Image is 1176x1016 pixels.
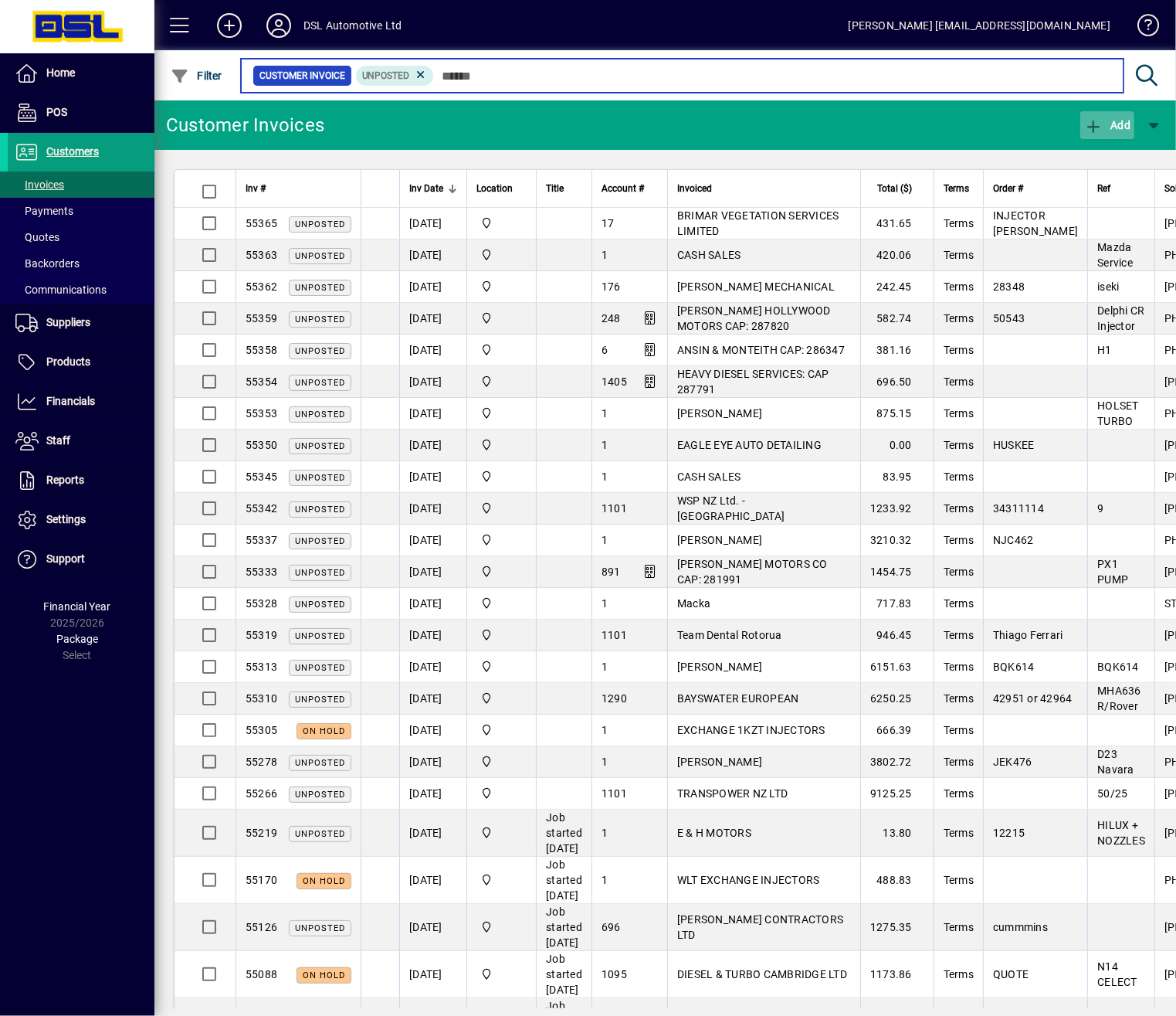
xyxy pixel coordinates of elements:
[399,335,466,366] td: [DATE]
[476,532,527,549] span: Central
[476,658,527,675] span: Central
[46,434,70,447] span: Staff
[46,106,67,118] span: POS
[476,373,527,390] span: Central
[46,552,85,565] span: Support
[8,224,154,250] a: Quotes
[295,251,345,261] span: Unposted
[295,695,345,705] span: Unposted
[860,715,934,746] td: 666.39
[246,312,277,325] span: 55359
[399,588,466,620] td: [DATE]
[602,375,627,388] span: 1405
[1097,399,1139,427] span: HOLSET TURBO
[205,12,254,39] button: Add
[602,921,621,933] span: 696
[246,874,277,886] span: 55170
[8,540,154,579] a: Support
[246,375,277,388] span: 55354
[944,502,974,515] span: Terms
[246,692,277,705] span: 55310
[399,951,466,998] td: [DATE]
[295,283,345,293] span: Unposted
[476,405,527,422] span: Central
[944,344,974,356] span: Terms
[246,566,277,578] span: 55333
[944,921,974,933] span: Terms
[476,627,527,644] span: Central
[944,312,974,325] span: Terms
[677,756,762,768] span: [PERSON_NAME]
[944,692,974,705] span: Terms
[46,474,84,486] span: Reports
[860,493,934,525] td: 1233.92
[860,904,934,951] td: 1275.35
[944,439,974,451] span: Terms
[476,215,527,232] span: Central
[1097,280,1119,293] span: iseki
[860,588,934,620] td: 717.83
[1097,180,1145,197] div: Ref
[677,494,785,522] span: WSP NZ Ltd. - [GEOGRAPHIC_DATA]
[246,756,277,768] span: 55278
[677,661,762,673] span: [PERSON_NAME]
[602,692,627,705] span: 1290
[993,280,1025,293] span: 28348
[295,758,345,768] span: Unposted
[602,756,608,768] span: 1
[677,180,712,197] span: Invoiced
[860,271,934,303] td: 242.45
[860,208,934,240] td: 431.65
[602,180,644,197] span: Account #
[944,597,974,610] span: Terms
[399,904,466,951] td: [DATE]
[944,180,969,197] span: Terms
[993,921,1048,933] span: cummmins
[295,790,345,800] span: Unposted
[295,536,345,546] span: Unposted
[476,966,527,983] span: Central
[1126,3,1157,53] a: Knowledge Base
[295,600,345,610] span: Unposted
[993,827,1025,839] span: 12215
[246,968,277,980] span: 55088
[860,778,934,810] td: 9125.25
[993,756,1032,768] span: JEK476
[944,827,974,839] span: Terms
[860,240,934,271] td: 420.06
[944,534,974,546] span: Terms
[8,461,154,500] a: Reports
[602,566,621,578] span: 891
[860,430,934,461] td: 0.00
[399,366,466,398] td: [DATE]
[409,180,443,197] span: Inv Date
[677,471,741,483] span: CASH SALES
[8,93,154,132] a: POS
[356,66,434,86] mat-chip: Customer Invoice Status: Unposted
[1097,558,1128,586] span: PX1 PUMP
[8,172,154,198] a: Invoices
[602,724,608,736] span: 1
[602,787,627,800] span: 1101
[546,858,582,902] span: Job started [DATE]
[860,398,934,430] td: 875.15
[602,280,621,293] span: 176
[1097,748,1134,776] span: D23 Navara
[677,344,845,356] span: ANSIN & MONTEITH CAP: 286347
[399,810,466,857] td: [DATE]
[476,180,513,197] span: Location
[602,439,608,451] span: 1
[295,314,345,325] span: Unposted
[944,471,974,483] span: Terms
[399,271,466,303] td: [DATE]
[860,335,934,366] td: 381.16
[246,827,277,839] span: 55219
[476,690,527,707] span: Central
[993,502,1044,515] span: 34311114
[8,382,154,421] a: Financials
[993,968,1029,980] span: QUOTE
[476,753,527,770] span: Central
[860,620,934,651] td: 946.45
[246,597,277,610] span: 55328
[295,219,345,229] span: Unposted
